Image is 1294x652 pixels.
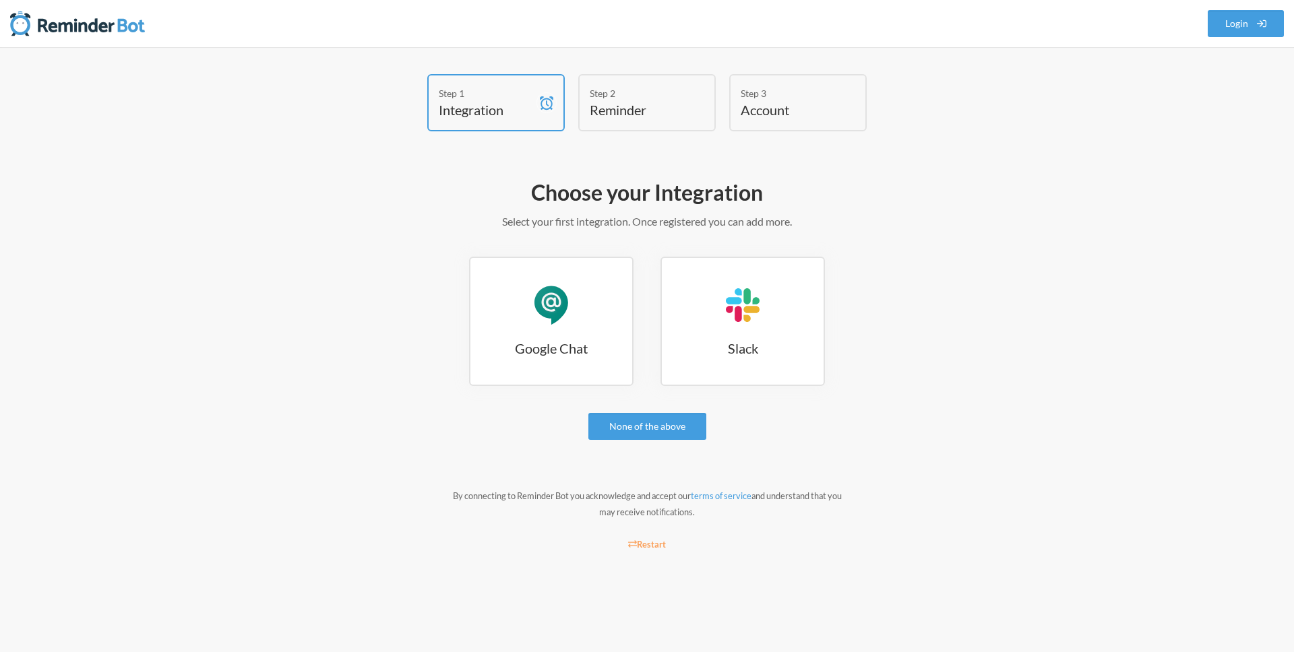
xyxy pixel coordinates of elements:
div: Step 3 [741,86,835,100]
small: By connecting to Reminder Bot you acknowledge and accept our and understand that you may receive ... [453,490,842,517]
img: Reminder Bot [10,10,145,37]
h4: Reminder [590,100,684,119]
a: Login [1208,10,1285,37]
h2: Choose your Integration [256,178,1038,207]
a: None of the above [588,413,706,440]
div: Step 2 [590,86,684,100]
a: terms of service [691,490,751,501]
h4: Integration [439,100,533,119]
h3: Google Chat [470,339,632,358]
small: Restart [628,539,666,550]
div: Step 1 [439,86,533,100]
h4: Account [741,100,835,119]
h3: Slack [662,339,824,358]
p: Select your first integration. Once registered you can add more. [256,214,1038,230]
